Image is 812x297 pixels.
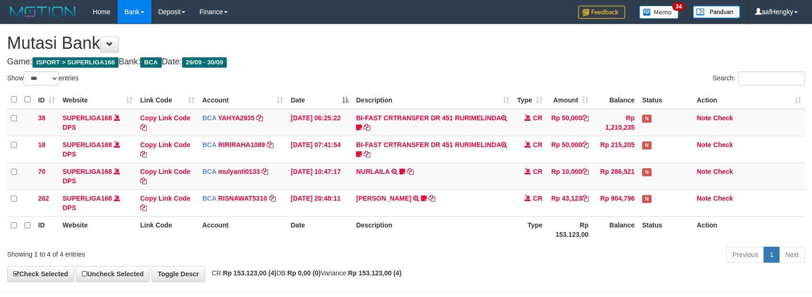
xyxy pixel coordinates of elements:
[672,2,685,11] span: 34
[779,247,805,263] a: Next
[764,247,780,263] a: 1
[140,195,191,211] a: Copy Link Code
[59,189,136,216] td: DPS
[218,114,255,122] a: YAHYA2935
[287,269,321,277] strong: Rp 0,00 (0)
[713,71,805,86] label: Search:
[140,168,191,185] a: Copy Link Code
[713,114,733,122] a: Check
[592,216,638,243] th: Balance
[352,91,513,109] th: Description: activate to sort column ascending
[38,114,46,122] span: 38
[287,109,352,136] td: [DATE] 06:25:22
[63,141,112,148] a: SUPERLIGA168
[151,266,205,282] a: Toggle Descr
[223,269,277,277] strong: Rp 153.123,00 (4)
[202,114,216,122] span: BCA
[256,114,263,122] a: Copy YAHYA2935 to clipboard
[638,91,693,109] th: Status
[7,57,805,67] h4: Game: Bank: Date:
[136,216,199,243] th: Link Code
[546,216,592,243] th: Rp 153.123,00
[63,168,112,175] a: SUPERLIGA168
[592,109,638,136] td: Rp 1,210,235
[140,114,191,131] a: Copy Link Code
[546,189,592,216] td: Rp 43,123
[356,168,390,175] a: NURLAILA
[59,163,136,189] td: DPS
[513,216,546,243] th: Type
[199,216,287,243] th: Account
[59,216,136,243] th: Website
[592,163,638,189] td: Rp 286,521
[642,168,652,176] span: Has Note
[63,114,112,122] a: SUPERLIGA168
[592,91,638,109] th: Balance
[34,91,59,109] th: ID: activate to sort column ascending
[726,247,764,263] a: Previous
[546,163,592,189] td: Rp 10,000
[638,216,693,243] th: Status
[202,141,216,148] span: BCA
[59,136,136,163] td: DPS
[59,91,136,109] th: Website: activate to sort column ascending
[642,195,652,203] span: Has Note
[356,195,411,202] a: [PERSON_NAME]
[352,136,513,163] td: BI-FAST CRTRANSFER DR 451 RURIMELINDA
[32,57,119,68] span: ISPORT > SUPERLIGA168
[287,163,352,189] td: [DATE] 10:47:17
[693,91,805,109] th: Action: activate to sort column ascending
[364,150,370,158] a: Copy BI-FAST CRTRANSFER DR 451 RURIMELINDA to clipboard
[407,168,414,175] a: Copy NURLAILA to clipboard
[182,57,227,68] span: 29/09 - 30/09
[713,141,733,148] a: Check
[76,266,150,282] a: Uncheck Selected
[38,168,46,175] span: 70
[199,91,287,109] th: Account: activate to sort column ascending
[136,91,199,109] th: Link Code: activate to sort column ascending
[348,269,402,277] strong: Rp 153.123,00 (4)
[202,195,216,202] span: BCA
[262,168,268,175] a: Copy mulyanti0133 to clipboard
[24,71,59,86] select: Showentries
[38,141,46,148] span: 18
[287,216,352,243] th: Date
[218,195,267,202] a: RISNAWAT5310
[533,168,542,175] span: CR
[218,141,265,148] a: RIRIRAHA1089
[693,6,740,18] img: panduan.png
[7,5,79,19] img: MOTION_logo.png
[582,114,589,122] a: Copy Rp 50,000 to clipboard
[592,136,638,163] td: Rp 215,205
[697,195,711,202] a: Note
[59,109,136,136] td: DPS
[697,141,711,148] a: Note
[287,189,352,216] td: [DATE] 20:48:11
[582,195,589,202] a: Copy Rp 43,123 to clipboard
[63,195,112,202] a: SUPERLIGA168
[207,269,402,277] span: CR: DB: Variance:
[642,141,652,149] span: Has Note
[592,189,638,216] td: Rp 904,796
[287,91,352,109] th: Date: activate to sort column descending
[7,34,805,53] h1: Mutasi Bank
[533,195,542,202] span: CR
[7,246,331,259] div: Showing 1 to 4 of 4 entries
[533,114,542,122] span: CR
[513,91,546,109] th: Type: activate to sort column ascending
[713,168,733,175] a: Check
[693,216,805,243] th: Action
[642,115,652,123] span: Has Note
[38,195,49,202] span: 262
[697,114,711,122] a: Note
[546,136,592,163] td: Rp 50,000
[639,6,679,19] img: Button%20Memo.svg
[546,91,592,109] th: Amount: activate to sort column ascending
[738,71,805,86] input: Search:
[533,141,542,148] span: CR
[140,57,161,68] span: BCA
[34,216,59,243] th: ID
[364,124,370,131] a: Copy BI-FAST CRTRANSFER DR 451 RURIMELINDA to clipboard
[352,216,513,243] th: Description
[267,141,273,148] a: Copy RIRIRAHA1089 to clipboard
